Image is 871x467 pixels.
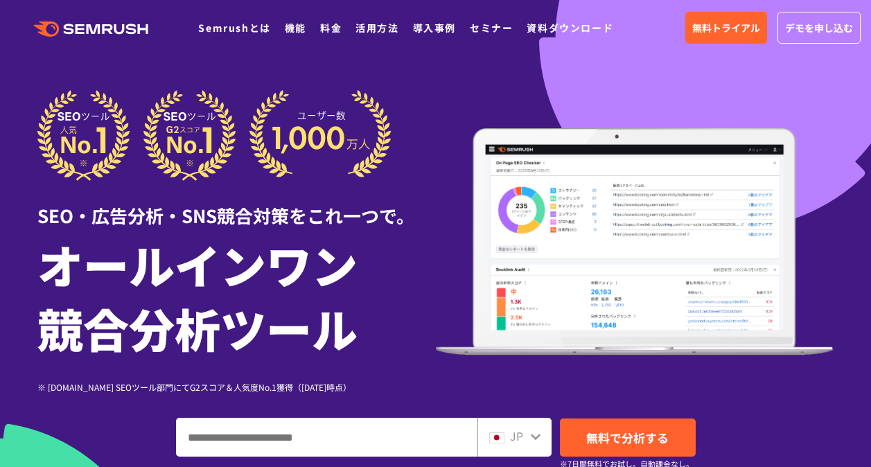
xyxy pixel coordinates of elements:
[177,418,477,456] input: ドメイン、キーワードまたはURLを入力してください
[198,21,270,35] a: Semrushとは
[37,380,436,394] div: ※ [DOMAIN_NAME] SEOツール部門にてG2スコア＆人気度No.1獲得（[DATE]時点）
[285,21,306,35] a: 機能
[692,20,760,35] span: 無料トライアル
[510,428,523,444] span: JP
[685,12,767,44] a: 無料トライアル
[37,232,436,360] h1: オールインワン 競合分析ツール
[777,12,861,44] a: デモを申し込む
[37,181,436,229] div: SEO・広告分析・SNS競合対策をこれ一つで。
[560,418,696,457] a: 無料で分析する
[320,21,342,35] a: 料金
[527,21,613,35] a: 資料ダウンロード
[470,21,513,35] a: セミナー
[586,429,669,446] span: 無料で分析する
[355,21,398,35] a: 活用方法
[413,21,456,35] a: 導入事例
[785,20,853,35] span: デモを申し込む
